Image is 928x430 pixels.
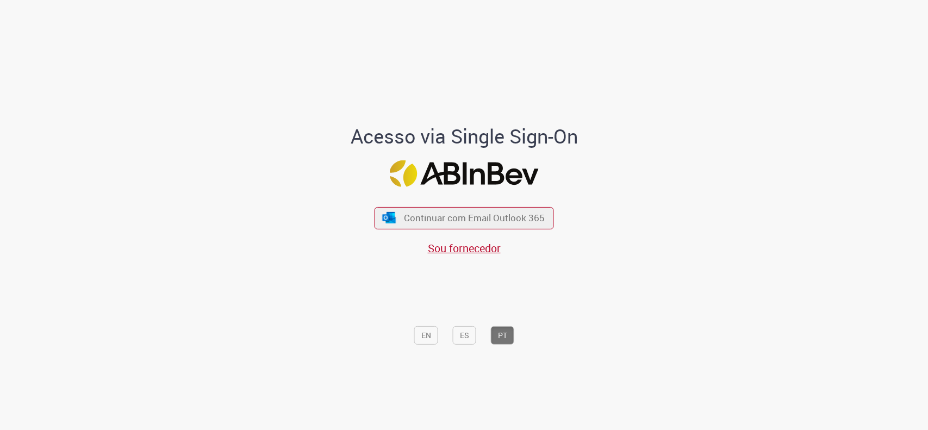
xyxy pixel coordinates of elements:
button: EN [414,326,438,345]
h1: Acesso via Single Sign-On [313,126,615,147]
img: ícone Azure/Microsoft 360 [381,212,396,223]
button: ícone Azure/Microsoft 360 Continuar com Email Outlook 365 [375,207,554,229]
span: Continuar com Email Outlook 365 [404,212,545,225]
button: ES [453,326,476,345]
button: PT [491,326,514,345]
img: Logo ABInBev [390,160,539,187]
a: Sou fornecedor [428,241,501,255]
